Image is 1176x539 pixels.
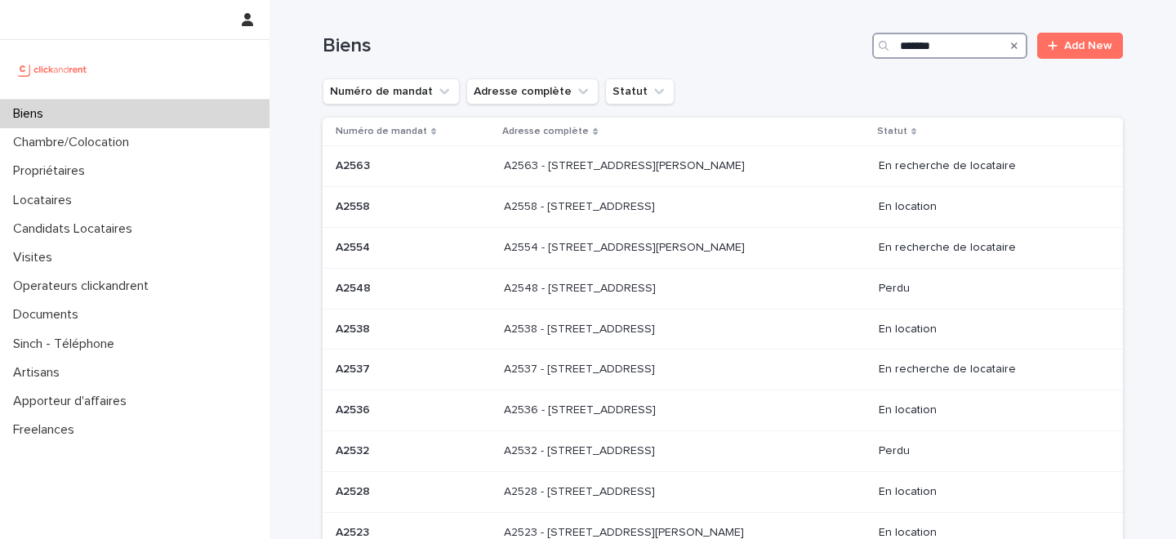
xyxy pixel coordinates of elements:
[879,159,1097,173] p: En recherche de locataire
[872,33,1027,59] input: Search
[504,197,658,214] p: A2558 - [STREET_ADDRESS]
[323,34,866,58] h1: Biens
[323,390,1123,431] tr: A2536A2536 A2536 - [STREET_ADDRESS]A2536 - [STREET_ADDRESS] En location
[323,268,1123,309] tr: A2548A2548 A2548 - [STREET_ADDRESS]A2548 - [STREET_ADDRESS] Perdu
[1064,40,1112,51] span: Add New
[323,309,1123,350] tr: A2538A2538 A2538 - [STREET_ADDRESS]A2538 - [STREET_ADDRESS] En location
[336,278,374,296] p: A2548
[323,227,1123,268] tr: A2554A2554 A2554 - [STREET_ADDRESS][PERSON_NAME]A2554 - [STREET_ADDRESS][PERSON_NAME] En recherch...
[504,319,658,336] p: A2538 - [STREET_ADDRESS]
[504,400,659,417] p: A2536 - [STREET_ADDRESS]
[504,482,658,499] p: A2528 - [STREET_ADDRESS]
[7,221,145,237] p: Candidats Locataires
[879,282,1097,296] p: Perdu
[879,444,1097,458] p: Perdu
[13,53,92,86] img: UCB0brd3T0yccxBKYDjQ
[7,394,140,409] p: Apporteur d'affaires
[336,122,427,140] p: Numéro de mandat
[7,193,85,208] p: Locataires
[336,482,373,499] p: A2528
[336,441,372,458] p: A2532
[7,307,91,323] p: Documents
[877,122,907,140] p: Statut
[879,200,1097,214] p: En location
[879,323,1097,336] p: En location
[323,146,1123,187] tr: A2563A2563 A2563 - [STREET_ADDRESS][PERSON_NAME]A2563 - [STREET_ADDRESS][PERSON_NAME] En recherch...
[504,441,658,458] p: A2532 - [STREET_ADDRESS]
[879,403,1097,417] p: En location
[879,363,1097,376] p: En recherche de locataire
[336,400,373,417] p: A2536
[336,156,373,173] p: A2563
[336,319,373,336] p: A2538
[879,485,1097,499] p: En location
[323,471,1123,512] tr: A2528A2528 A2528 - [STREET_ADDRESS]A2528 - [STREET_ADDRESS] En location
[7,106,56,122] p: Biens
[323,187,1123,228] tr: A2558A2558 A2558 - [STREET_ADDRESS]A2558 - [STREET_ADDRESS] En location
[7,250,65,265] p: Visites
[504,156,748,173] p: A2563 - 781 Avenue de Monsieur Teste, Montpellier 34070
[7,163,98,179] p: Propriétaires
[336,238,373,255] p: A2554
[7,135,142,150] p: Chambre/Colocation
[7,278,162,294] p: Operateurs clickandrent
[504,278,659,296] p: A2548 - 94 rue du Faubourg Poissonnière, Paris 75010
[879,241,1097,255] p: En recherche de locataire
[466,78,599,105] button: Adresse complète
[323,78,460,105] button: Numéro de mandat
[336,359,373,376] p: A2537
[504,359,658,376] p: A2537 - [STREET_ADDRESS]
[323,350,1123,390] tr: A2537A2537 A2537 - [STREET_ADDRESS]A2537 - [STREET_ADDRESS] En recherche de locataire
[7,422,87,438] p: Freelances
[1037,33,1123,59] a: Add New
[605,78,675,105] button: Statut
[7,336,127,352] p: Sinch - Téléphone
[7,365,73,381] p: Artisans
[336,197,373,214] p: A2558
[502,122,589,140] p: Adresse complète
[504,238,748,255] p: A2554 - [STREET_ADDRESS][PERSON_NAME]
[323,430,1123,471] tr: A2532A2532 A2532 - [STREET_ADDRESS]A2532 - [STREET_ADDRESS] Perdu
